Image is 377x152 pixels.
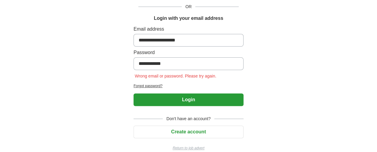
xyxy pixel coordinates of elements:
button: Create account [134,126,243,138]
button: Login [134,93,243,106]
span: OR [182,4,195,10]
span: Don't have an account? [163,116,214,122]
label: Email address [134,26,243,33]
span: Wrong email or password. Please try again. [134,74,218,78]
a: Return to job advert [134,145,243,151]
h1: Login with your email address [154,15,223,22]
a: Create account [134,129,243,134]
a: Forgot password? [134,83,243,89]
label: Password [134,49,243,56]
